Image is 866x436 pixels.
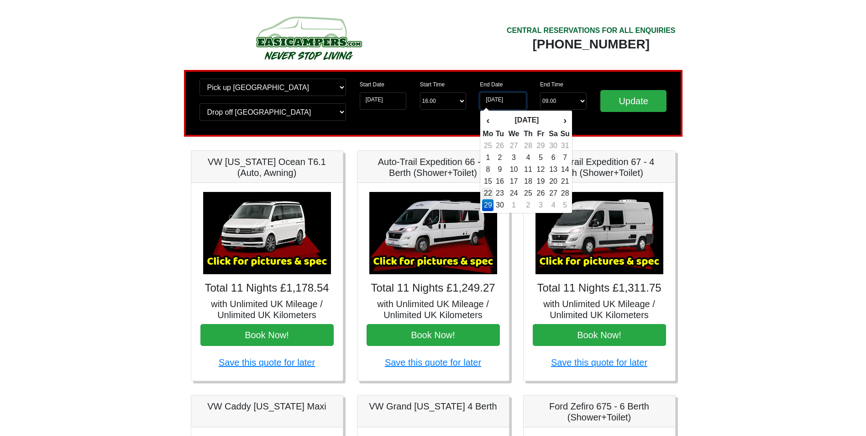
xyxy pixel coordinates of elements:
label: End Date [480,80,503,89]
h5: Ford Zefiro 675 - 6 Berth (Shower+Toilet) [533,401,666,423]
th: Tu [493,128,506,140]
td: 2 [493,152,506,164]
img: Auto-Trail Expedition 67 - 4 Berth (Shower+Toilet) [535,192,663,274]
button: Book Now! [200,324,334,346]
label: Start Date [360,80,384,89]
td: 3 [506,152,521,164]
td: 27 [547,187,560,199]
h4: Total 11 Nights £1,249.27 [367,282,500,295]
td: 22 [482,187,493,199]
label: End Time [540,80,563,89]
td: 4 [547,199,560,211]
div: CENTRAL RESERVATIONS FOR ALL ENQUIRIES [507,25,676,36]
td: 21 [560,175,570,187]
td: 31 [560,140,570,152]
td: 10 [506,164,521,175]
input: Return Date [480,92,526,110]
h5: with Unlimited UK Mileage / Unlimited UK Kilometers [200,298,334,320]
td: 6 [547,152,560,164]
td: 26 [535,187,547,199]
button: Book Now! [367,324,500,346]
td: 28 [560,187,570,199]
td: 1 [482,152,493,164]
td: 14 [560,164,570,175]
th: Th [522,128,535,140]
h5: with Unlimited UK Mileage / Unlimited UK Kilometers [367,298,500,320]
h5: with Unlimited UK Mileage / Unlimited UK Kilometers [533,298,666,320]
td: 15 [482,175,493,187]
th: Su [560,128,570,140]
td: 29 [535,140,547,152]
a: Save this quote for later [219,357,315,367]
th: [DATE] [493,112,560,128]
h5: VW Grand [US_STATE] 4 Berth [367,401,500,412]
h5: VW [US_STATE] Ocean T6.1 (Auto, Awning) [200,156,334,178]
td: 12 [535,164,547,175]
td: 4 [522,152,535,164]
td: 24 [506,187,521,199]
a: Save this quote for later [385,357,481,367]
td: 7 [560,152,570,164]
td: 27 [506,140,521,152]
td: 16 [493,175,506,187]
img: VW California Ocean T6.1 (Auto, Awning) [203,192,331,274]
td: 5 [560,199,570,211]
img: Auto-Trail Expedition 66 - 2 Berth (Shower+Toilet) [369,192,497,274]
td: 17 [506,175,521,187]
h5: VW Caddy [US_STATE] Maxi [200,401,334,412]
td: 26 [493,140,506,152]
h5: Auto-Trail Expedition 66 - 2 Berth (Shower+Toilet) [367,156,500,178]
input: Update [600,90,667,112]
td: 8 [482,164,493,175]
th: › [560,112,570,128]
th: Sa [547,128,560,140]
td: 25 [522,187,535,199]
th: We [506,128,521,140]
h5: Auto-Trail Expedition 67 - 4 Berth (Shower+Toilet) [533,156,666,178]
td: 29 [482,199,493,211]
td: 30 [547,140,560,152]
th: Fr [535,128,547,140]
td: 25 [482,140,493,152]
h4: Total 11 Nights £1,311.75 [533,282,666,295]
td: 11 [522,164,535,175]
img: campers-checkout-logo.png [222,13,395,63]
td: 9 [493,164,506,175]
td: 28 [522,140,535,152]
a: Save this quote for later [551,357,647,367]
td: 19 [535,175,547,187]
td: 2 [522,199,535,211]
th: ‹ [482,112,493,128]
td: 30 [493,199,506,211]
button: Book Now! [533,324,666,346]
td: 23 [493,187,506,199]
td: 18 [522,175,535,187]
td: 20 [547,175,560,187]
td: 13 [547,164,560,175]
div: [PHONE_NUMBER] [507,36,676,53]
th: Mo [482,128,493,140]
td: 1 [506,199,521,211]
input: Start Date [360,92,406,110]
td: 3 [535,199,547,211]
h4: Total 11 Nights £1,178.54 [200,282,334,295]
td: 5 [535,152,547,164]
label: Start Time [420,80,445,89]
